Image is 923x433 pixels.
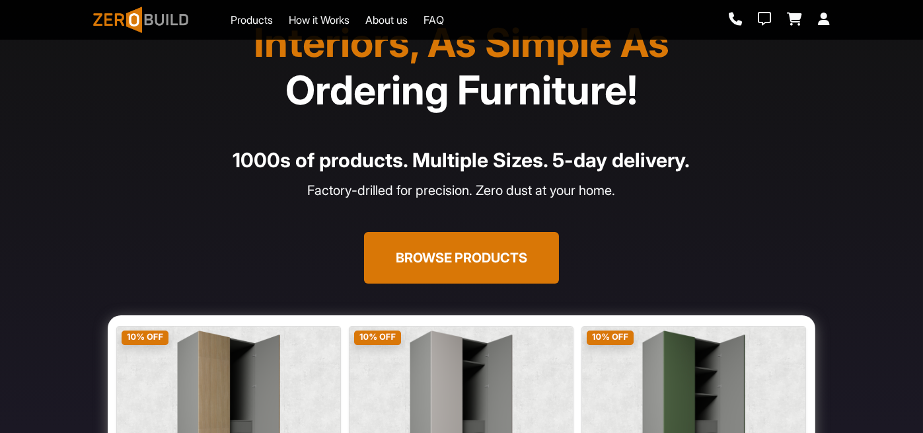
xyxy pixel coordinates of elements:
[231,12,273,28] a: Products
[101,180,823,200] p: Factory-drilled for precision. Zero dust at your home.
[289,12,350,28] a: How it Works
[819,13,831,27] a: Login
[424,12,444,28] a: FAQ
[101,145,823,175] h4: 1000s of products. Multiple Sizes. 5-day delivery.
[93,7,189,33] img: ZeroBuild logo
[364,232,559,284] button: Browse Products
[101,19,823,114] h1: Interiors, As Simple As
[285,66,638,114] span: Ordering Furniture!
[365,12,408,28] a: About us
